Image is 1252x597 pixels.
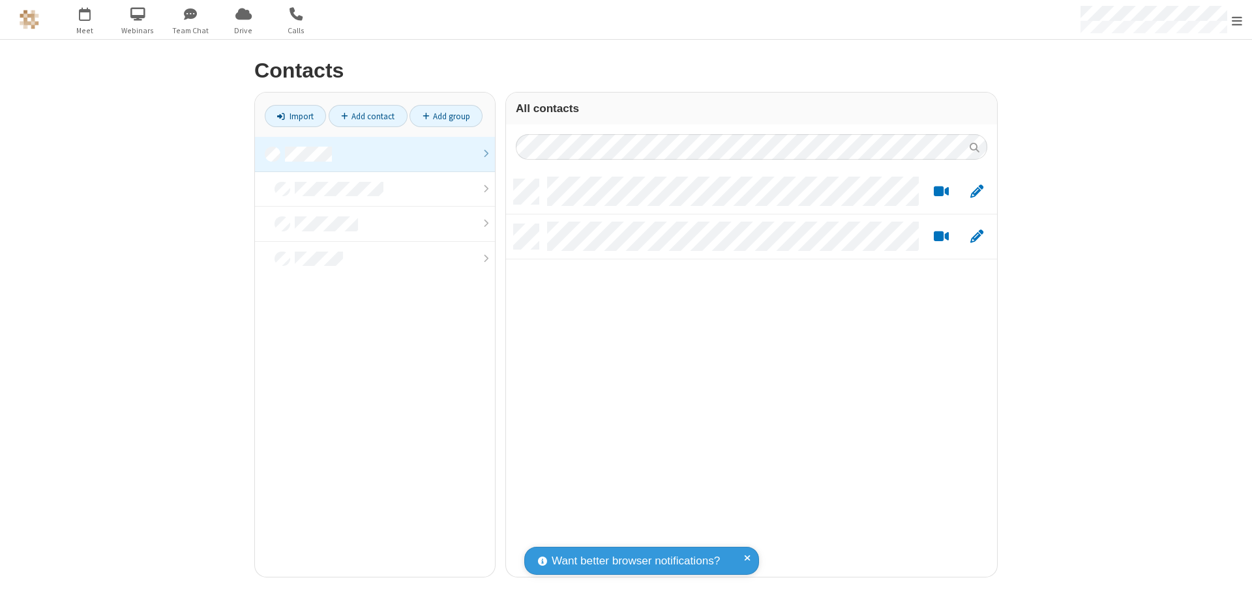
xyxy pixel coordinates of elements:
h3: All contacts [516,102,987,115]
span: Drive [219,25,268,36]
img: QA Selenium DO NOT DELETE OR CHANGE [20,10,39,29]
span: Webinars [113,25,162,36]
div: grid [506,169,997,577]
a: Add contact [329,105,408,127]
a: Import [265,105,326,127]
button: Edit [964,229,989,245]
span: Calls [272,25,321,36]
button: Start a video meeting [929,184,954,200]
span: Want better browser notifications? [552,553,720,570]
button: Start a video meeting [929,229,954,245]
h2: Contacts [254,59,998,82]
a: Add group [410,105,483,127]
span: Team Chat [166,25,215,36]
button: Edit [964,184,989,200]
span: Meet [61,25,110,36]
